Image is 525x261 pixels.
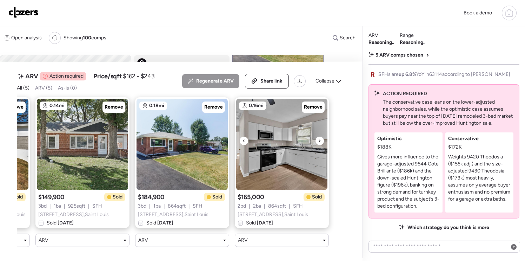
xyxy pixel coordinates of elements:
[260,78,283,85] span: Share link
[54,203,61,210] span: 1 ba
[448,144,462,151] span: $172K
[68,203,85,210] span: 925 sqft
[156,220,173,226] span: [DATE]
[383,99,513,127] p: The conservative case leans on the lower-adjusted neighborhood sales, while the optimistic case a...
[268,203,286,210] span: 864 sqft
[368,32,378,39] span: ARV
[168,203,186,210] span: 864 sqft
[47,220,74,227] span: Sold
[368,39,394,46] span: Reasoning..
[400,32,414,39] span: Range
[49,102,65,109] span: 0.14mi
[340,34,355,41] span: Search
[11,34,42,41] span: Open analysis
[35,85,52,91] span: ARV (5)
[113,194,122,201] span: Sold
[304,104,323,111] span: Remove
[13,194,23,201] span: Sold
[238,193,264,201] span: $165,000
[123,72,154,80] span: $162 - $243
[238,237,248,244] span: ARV
[149,203,151,210] span: |
[49,203,51,210] span: |
[64,34,106,41] span: Showing comps
[138,193,165,201] span: $184,900
[193,203,202,210] span: SFH
[448,135,479,142] span: Conservative
[38,203,47,210] span: 3 bd
[464,10,492,16] span: Book a demo
[264,203,265,210] span: |
[377,135,402,142] span: Optimistic
[149,102,164,109] span: 0.18mi
[164,203,165,210] span: |
[377,144,392,151] span: $188K
[293,203,303,210] span: SFH
[39,237,48,244] span: ARV
[204,104,223,111] span: Remove
[49,73,84,80] span: Action required
[383,90,427,97] span: ACTION REQUIRED
[256,220,273,226] span: [DATE]
[448,154,511,203] p: Weights 9420 Theodosia ($155k adj.) and the size-adjusted 9430 Theodosia ($173k) most heavily, as...
[312,194,322,201] span: Sold
[146,220,173,227] span: Sold
[25,72,38,80] span: ARV
[149,61,188,68] span: Subject property
[83,35,91,41] span: 100
[38,193,65,201] span: $149,900
[57,220,74,226] span: [DATE]
[400,39,425,46] span: Reasoning..
[88,203,89,210] span: |
[92,203,102,210] span: SFH
[399,71,416,77] span: up 6.8%
[188,203,190,210] span: |
[153,203,161,210] span: 1 ba
[407,224,489,238] span: Which strategy do you think is more appropriate given the context?
[8,7,39,18] img: Logo
[315,78,334,85] span: Collapse
[212,194,222,201] span: Sold
[93,72,121,80] span: Price/sqft
[376,52,423,59] span: 5 ARV comps chosen
[249,203,250,210] span: |
[196,78,234,85] span: Regenerate ARV
[238,211,308,218] span: [STREET_ADDRESS] , Saint Louis
[105,104,123,111] span: Remove
[246,220,273,227] span: Sold
[138,203,146,210] span: 3 bd
[238,203,246,210] span: 2 bd
[289,203,290,210] span: |
[64,203,65,210] span: |
[378,71,510,78] span: SFHs are YoY in 63114 according to [PERSON_NAME]
[17,85,29,91] span: All (5)
[138,237,148,244] span: ARV
[253,203,261,210] span: 2 ba
[249,102,264,109] span: 0.16mi
[58,85,77,91] span: As-is (0)
[38,211,109,218] span: [STREET_ADDRESS] , Saint Louis
[138,211,208,218] span: [STREET_ADDRESS] , Saint Louis
[377,154,440,210] p: Gives more influence to the garage-adjusted 9544 Cote Brilliante ($186k) and the down-scaled Hunt...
